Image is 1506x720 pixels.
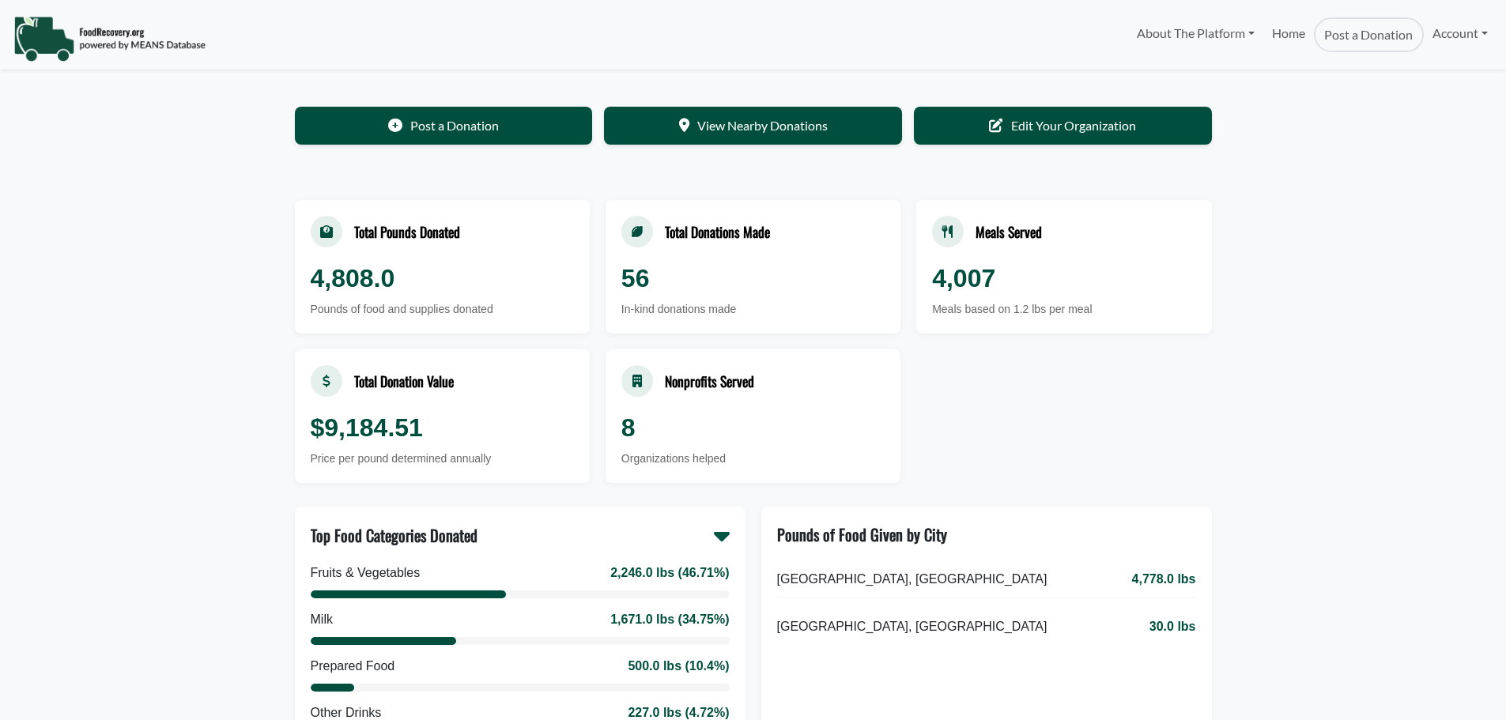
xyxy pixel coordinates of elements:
[311,657,395,676] div: Prepared Food
[311,450,574,467] div: Price per pound determined annually
[621,409,885,447] div: 8
[1314,17,1423,52] a: Post a Donation
[1127,17,1263,49] a: About The Platform
[1132,570,1196,589] span: 4,778.0 lbs
[914,107,1212,145] a: Edit Your Organization
[311,409,574,447] div: $9,184.51
[932,301,1195,318] div: Meals based on 1.2 lbs per meal
[610,564,729,582] div: 2,246.0 lbs (46.71%)
[311,301,574,318] div: Pounds of food and supplies donated
[354,221,460,242] div: Total Pounds Donated
[932,259,1195,297] div: 4,007
[621,450,885,467] div: Organizations helped
[604,107,902,145] a: View Nearby Donations
[777,570,1047,589] span: [GEOGRAPHIC_DATA], [GEOGRAPHIC_DATA]
[1263,17,1314,52] a: Home
[311,564,421,582] div: Fruits & Vegetables
[621,259,885,297] div: 56
[311,523,477,547] div: Top Food Categories Donated
[1149,617,1196,636] span: 30.0 lbs
[665,221,770,242] div: Total Donations Made
[311,259,574,297] div: 4,808.0
[13,15,206,62] img: NavigationLogo_FoodRecovery-91c16205cd0af1ed486a0f1a7774a6544ea792ac00100771e7dd3ec7c0e58e41.png
[295,107,593,145] a: Post a Donation
[621,301,885,318] div: In-kind donations made
[354,371,454,391] div: Total Donation Value
[976,221,1042,242] div: Meals Served
[628,657,729,676] div: 500.0 lbs (10.4%)
[665,371,754,391] div: Nonprofits Served
[1424,17,1497,49] a: Account
[311,610,333,629] div: Milk
[777,617,1047,636] span: [GEOGRAPHIC_DATA], [GEOGRAPHIC_DATA]
[610,610,729,629] div: 1,671.0 lbs (34.75%)
[777,522,947,546] div: Pounds of Food Given by City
